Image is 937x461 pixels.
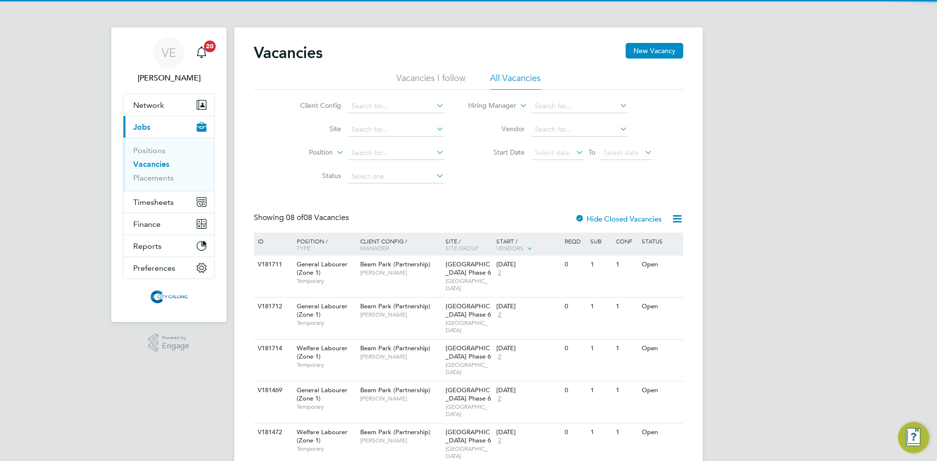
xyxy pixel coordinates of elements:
span: Engage [162,342,189,350]
span: Beam Park (Partnership) [360,428,430,436]
span: Powered by [162,334,189,342]
span: To [586,146,598,159]
span: [GEOGRAPHIC_DATA] [446,445,492,460]
div: Client Config / [358,233,443,256]
span: [GEOGRAPHIC_DATA] [446,277,492,292]
span: Beam Park (Partnership) [360,260,430,268]
span: Welfare Labourer (Zone 1) [297,428,347,444]
img: citycalling-logo-retina.png [148,289,190,304]
span: Preferences [133,263,175,273]
div: Open [639,340,682,358]
div: [DATE] [496,261,560,269]
span: [GEOGRAPHIC_DATA] Phase 6 [446,386,491,402]
label: Status [285,171,341,180]
span: [PERSON_NAME] [360,353,441,361]
div: 1 [613,381,639,400]
div: V181711 [255,256,289,274]
div: [DATE] [496,302,560,311]
a: Go to home page [123,289,215,304]
button: Engage Resource Center [898,422,929,453]
span: Type [297,244,310,252]
div: V181714 [255,340,289,358]
div: 1 [613,298,639,316]
div: 1 [613,256,639,274]
div: Open [639,298,682,316]
a: Vacancies [133,160,169,169]
div: Site / [443,233,494,256]
label: Position [277,148,333,158]
span: [GEOGRAPHIC_DATA] [446,361,492,376]
span: Manager [360,244,389,252]
span: Temporary [297,319,355,327]
span: General Labourer (Zone 1) [297,302,347,319]
span: [GEOGRAPHIC_DATA] Phase 6 [446,302,491,319]
label: Vendor [468,124,525,133]
div: 0 [562,298,588,316]
label: Hiring Manager [460,101,516,111]
input: Search for... [348,123,444,137]
div: [DATE] [496,344,560,353]
div: 0 [562,256,588,274]
span: [GEOGRAPHIC_DATA] Phase 6 [446,260,491,277]
span: General Labourer (Zone 1) [297,260,347,277]
div: V181712 [255,298,289,316]
a: 20 [192,37,211,68]
a: Placements [133,173,174,182]
div: 1 [588,381,613,400]
span: 08 of [286,213,304,222]
input: Search for... [531,123,628,137]
a: VE[PERSON_NAME] [123,37,215,84]
button: Timesheets [123,191,214,213]
div: [DATE] [496,428,560,437]
div: 0 [562,340,588,358]
label: Site [285,124,341,133]
span: Valeria Erdos [123,72,215,84]
div: Showing [254,213,351,223]
div: 1 [613,340,639,358]
span: [PERSON_NAME] [360,395,441,402]
div: Open [639,423,682,441]
input: Search for... [348,146,444,160]
span: Vendors [496,244,524,252]
span: [GEOGRAPHIC_DATA] Phase 6 [446,344,491,361]
span: [PERSON_NAME] [360,311,441,319]
div: 0 [562,381,588,400]
li: All Vacancies [490,72,541,90]
span: [GEOGRAPHIC_DATA] [446,403,492,418]
span: Jobs [133,122,150,132]
button: Reports [123,235,214,257]
span: Temporary [297,403,355,411]
label: Client Config [285,101,341,110]
div: Position / [289,233,358,256]
div: 1 [588,340,613,358]
div: Start / [494,233,562,257]
div: Reqd [562,233,588,249]
div: V181472 [255,423,289,441]
button: Jobs [123,116,214,138]
span: Welfare Labourer (Zone 1) [297,344,347,361]
div: 1 [588,298,613,316]
div: Jobs [123,138,214,191]
div: [DATE] [496,386,560,395]
button: Finance [123,213,214,235]
input: Search for... [348,100,444,113]
span: Select date [604,148,639,157]
nav: Main navigation [111,27,226,322]
span: 2 [496,269,503,277]
span: 2 [496,311,503,319]
span: Finance [133,220,161,229]
div: Status [639,233,682,249]
div: Sub [588,233,613,249]
span: Temporary [297,361,355,369]
span: 20 [204,40,216,52]
div: V181469 [255,381,289,400]
span: Beam Park (Partnership) [360,302,430,310]
li: Vacancies I follow [396,72,466,90]
input: Search for... [531,100,628,113]
h2: Vacancies [254,43,323,62]
div: Open [639,256,682,274]
span: Beam Park (Partnership) [360,344,430,352]
span: 2 [496,437,503,445]
span: Beam Park (Partnership) [360,386,430,394]
a: Powered byEngage [148,334,190,352]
